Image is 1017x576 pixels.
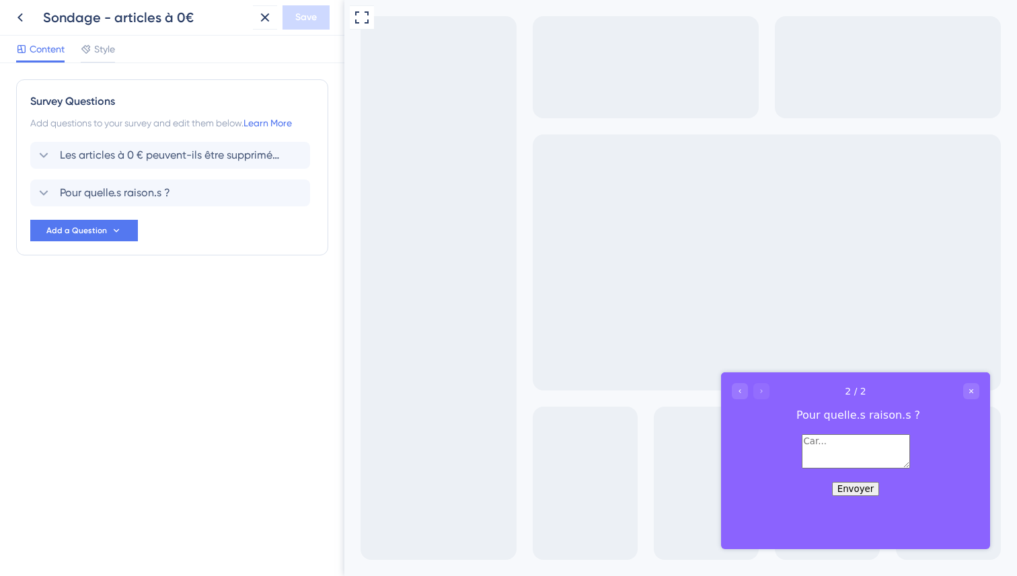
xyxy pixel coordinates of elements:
iframe: UserGuiding Survey [377,372,646,549]
span: Style [94,41,115,57]
div: Survey Questions [30,93,314,110]
span: Les articles à 0 € peuvent-ils être supprimés ? [60,147,282,163]
span: Content [30,41,65,57]
span: Add a Question [46,225,107,236]
a: Learn More [243,118,292,128]
button: Add a Question [30,220,138,241]
div: Add questions to your survey and edit them below. [30,115,314,131]
div: Sondage - articles à 0€ [43,8,248,27]
span: Pour quelle.s raison.s ? [60,185,170,201]
button: Save [282,5,330,30]
span: Save [295,9,317,26]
